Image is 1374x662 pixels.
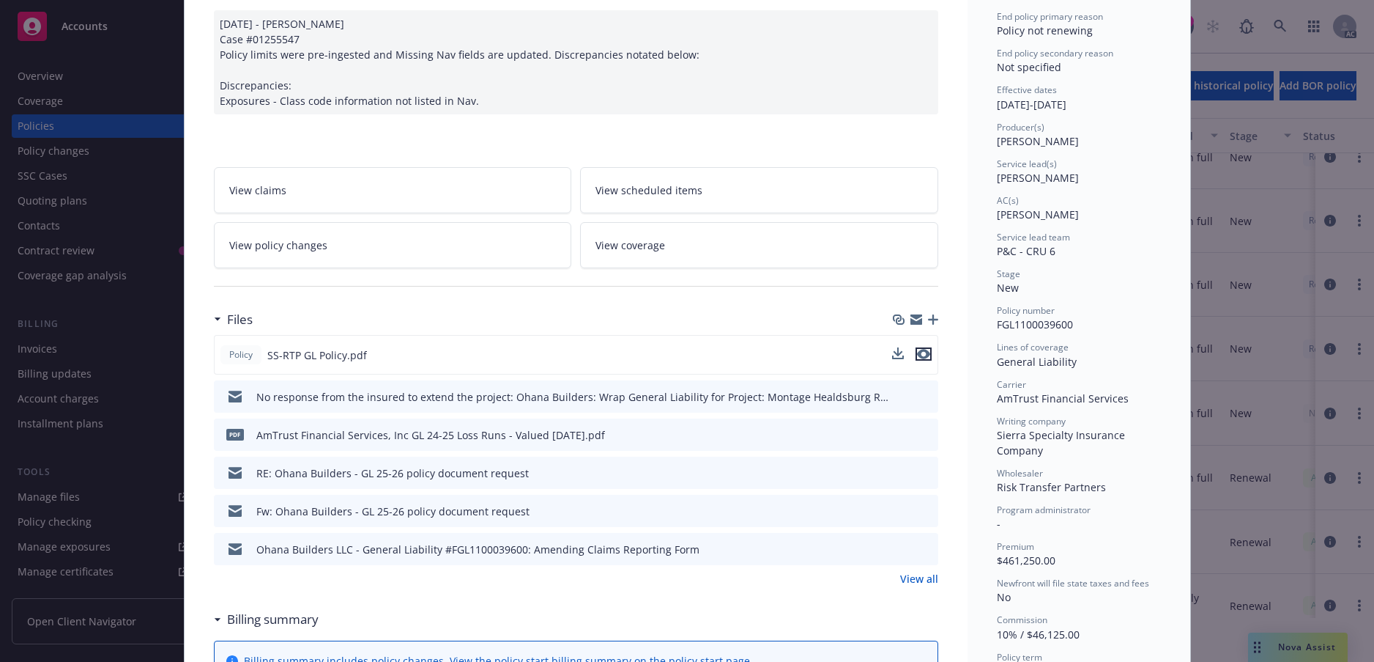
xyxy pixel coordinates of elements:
[997,158,1057,170] span: Service lead(s)
[214,222,572,268] a: View policy changes
[997,268,1020,280] span: Stage
[997,517,1000,531] span: -
[214,310,253,329] div: Files
[226,348,256,361] span: Policy
[997,480,1106,494] span: Risk Transfer Partners
[595,238,665,253] span: View coverage
[229,183,286,198] span: View claims
[229,238,327,253] span: View policy changes
[997,304,1055,317] span: Policy number
[919,466,932,481] button: preview file
[916,347,932,363] button: preview file
[997,628,1080,641] span: 10% / $46,125.00
[256,466,529,481] div: RE: Ohana Builders - GL 25-26 policy document request
[997,231,1070,243] span: Service lead team
[227,310,253,329] h3: Files
[919,389,932,405] button: preview file
[997,207,1079,221] span: [PERSON_NAME]
[256,542,699,557] div: Ohana Builders LLC - General Liability #FGL1100039600: Amending Claims Reporting Form
[896,542,907,557] button: download file
[916,347,932,361] button: preview file
[997,590,1011,604] span: No
[214,167,572,213] a: View claims
[214,610,319,629] div: Billing summary
[256,427,605,443] div: AmTrust Financial Services, Inc GL 24-25 Loss Runs - Valued [DATE].pdf
[892,347,904,363] button: download file
[997,244,1055,258] span: P&C - CRU 6
[896,466,907,481] button: download file
[256,504,530,519] div: Fw: Ohana Builders - GL 25-26 policy document request
[997,577,1149,589] span: Newfront will file state taxes and fees
[997,540,1034,553] span: Premium
[997,341,1069,353] span: Lines of coverage
[997,428,1128,457] span: Sierra Specialty Insurance Company
[997,317,1073,331] span: FGL1100039600
[896,427,907,443] button: download file
[997,60,1061,74] span: Not specified
[580,167,938,213] a: View scheduled items
[595,183,702,198] span: View scheduled items
[997,47,1113,59] span: End policy secondary reason
[226,429,244,440] span: pdf
[997,23,1093,37] span: Policy not renewing
[997,84,1161,111] div: [DATE] - [DATE]
[896,504,907,519] button: download file
[896,389,907,405] button: download file
[214,10,938,114] div: [DATE] - [PERSON_NAME] Case #01255547 Policy limits were pre-ingested and Missing Nav fields are ...
[227,610,319,629] h3: Billing summary
[919,542,932,557] button: preview file
[919,427,932,443] button: preview file
[997,194,1019,207] span: AC(s)
[997,504,1091,516] span: Program administrator
[892,347,904,359] button: download file
[997,84,1057,96] span: Effective dates
[997,415,1066,427] span: Writing company
[997,281,1019,295] span: New
[997,391,1129,405] span: AmTrust Financial Services
[997,467,1043,479] span: Wholesaler
[997,121,1044,133] span: Producer(s)
[997,378,1026,391] span: Carrier
[267,347,367,363] span: SS-RTP GL Policy.pdf
[256,389,890,405] div: No response from the insured to extend the project: Ohana Builders: Wrap General Liability for Pr...
[997,354,1161,369] div: General Liability
[997,10,1103,23] span: End policy primary reason
[900,571,938,586] a: View all
[997,171,1079,185] span: [PERSON_NAME]
[997,614,1047,626] span: Commission
[997,134,1079,148] span: [PERSON_NAME]
[997,553,1055,567] span: $461,250.00
[919,504,932,519] button: preview file
[580,222,938,268] a: View coverage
